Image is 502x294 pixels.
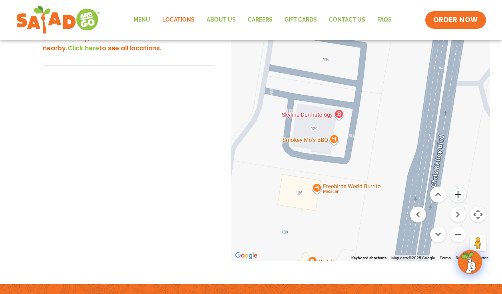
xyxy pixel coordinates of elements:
a: FAQs [371,11,398,29]
a: ORDER NOW [425,11,486,29]
button: Zoom in [450,187,466,203]
button: Keyboard shortcuts [351,255,386,261]
nav: Menu [127,11,398,29]
img: new-SAG-logo-768×292 [16,4,100,36]
img: wpChatIcon [459,251,481,273]
span: Map data ©2025 Google [391,256,435,260]
a: Terms (opens in new tab) [440,256,451,260]
a: Careers [242,11,279,29]
button: Drag Pegman onto the map to open Street View [470,235,486,251]
button: Move left [410,207,426,222]
button: Zoom out [450,226,466,242]
button: Move right [450,207,466,222]
a: Menu [127,11,156,29]
span: Click here [68,44,99,53]
a: Open this area in Google Maps (opens a new window) [233,250,259,261]
button: Map camera controls [470,207,486,222]
img: Google [233,250,259,261]
a: Contact Us [323,11,371,29]
a: About Us [201,11,242,29]
a: Locations [156,11,201,29]
button: Move down [430,226,446,242]
button: Move up [430,187,446,203]
a: GIFT CARDS [279,11,323,29]
span: ORDER NOW [433,15,478,25]
a: Report a map error [456,256,488,260]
